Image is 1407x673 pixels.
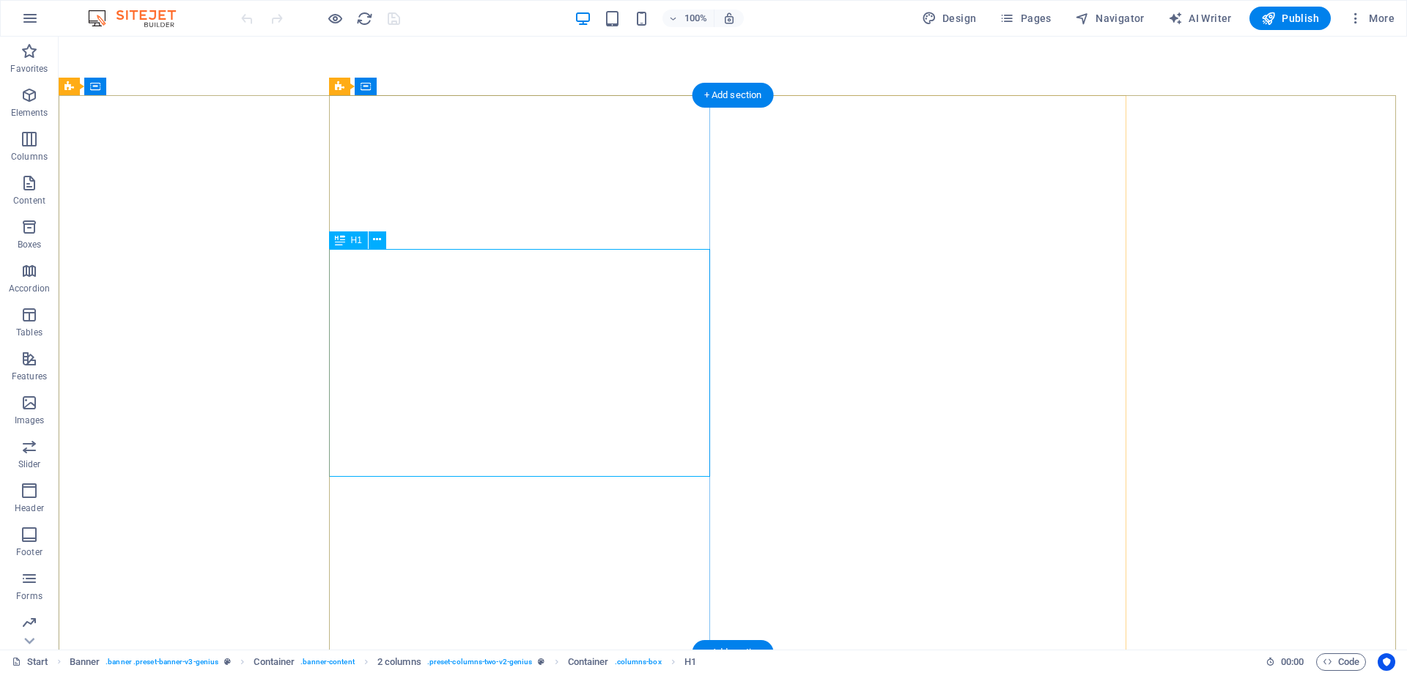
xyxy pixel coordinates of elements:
button: Click here to leave preview mode and continue editing [326,10,344,27]
p: Content [13,195,45,207]
h6: 100% [684,10,708,27]
span: . banner-content [300,653,354,671]
div: + Add section [693,83,774,108]
p: Slider [18,458,41,470]
button: AI Writer [1162,7,1238,30]
span: Code [1323,653,1359,671]
button: 100% [662,10,714,27]
span: More [1348,11,1395,26]
span: : [1291,656,1293,667]
span: Click to select. Double-click to edit [377,653,421,671]
span: 00 00 [1281,653,1304,671]
div: + Add section [693,640,774,665]
span: Design [922,11,977,26]
span: Click to select. Double-click to edit [684,653,696,671]
p: Header [15,502,44,514]
p: Tables [16,327,43,338]
button: Code [1316,653,1366,671]
span: . preset-columns-two-v2-genius [427,653,533,671]
p: Elements [11,107,48,119]
nav: breadcrumb [70,653,696,671]
a: Click to cancel selection. Double-click to open Pages [12,653,48,671]
i: This element is a customizable preset [538,658,544,666]
p: Features [12,371,47,382]
span: Pages [1000,11,1051,26]
img: Editor Logo [84,10,194,27]
button: Publish [1249,7,1331,30]
i: Reload page [356,10,373,27]
button: More [1343,7,1400,30]
span: Click to select. Double-click to edit [254,653,295,671]
p: Accordion [9,283,50,294]
p: Footer [16,546,43,558]
div: Design (Ctrl+Alt+Y) [916,7,983,30]
p: Forms [16,590,43,602]
i: This element is a customizable preset [224,658,231,666]
p: Boxes [18,239,42,250]
span: . columns-box [615,653,662,671]
span: Publish [1261,11,1319,26]
i: On resize automatically adjust zoom level to fit chosen device. [723,12,736,25]
p: Images [15,414,45,426]
span: H1 [351,236,362,245]
button: Navigator [1069,7,1151,30]
h6: Session time [1266,653,1304,671]
span: Click to select. Double-click to edit [70,653,100,671]
span: Click to select. Double-click to edit [568,653,609,671]
button: reload [355,10,373,27]
p: Favorites [10,63,48,75]
p: Columns [11,151,48,163]
button: Design [916,7,983,30]
span: AI Writer [1168,11,1232,26]
span: . banner .preset-banner-v3-genius [106,653,218,671]
button: Pages [994,7,1057,30]
span: Navigator [1075,11,1145,26]
button: Usercentrics [1378,653,1395,671]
